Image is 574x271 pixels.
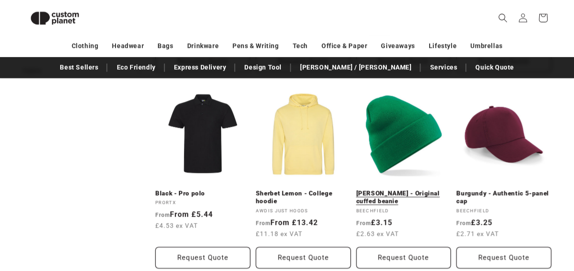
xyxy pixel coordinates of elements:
[112,38,144,54] a: Headwear
[187,38,219,54] a: Drinkware
[471,59,519,75] a: Quick Quote
[169,59,231,75] a: Express Delivery
[256,247,351,268] button: Request Quote
[72,38,99,54] a: Clothing
[232,38,279,54] a: Pens & Writing
[356,247,451,268] : Request Quote
[292,38,307,54] a: Tech
[456,189,551,205] a: Burgundy - Authentic 5-panel cap
[155,189,250,198] a: Black - Pro polo
[429,38,457,54] a: Lifestyle
[240,59,286,75] a: Design Tool
[425,59,462,75] a: Services
[295,59,416,75] a: [PERSON_NAME] / [PERSON_NAME]
[470,38,502,54] a: Umbrellas
[256,189,351,205] a: Sherbet Lemon - College hoodie
[528,227,574,271] iframe: Chat Widget
[23,4,87,32] img: Custom Planet
[55,59,103,75] a: Best Sellers
[155,247,250,268] button: Request Quote
[158,38,173,54] a: Bags
[456,247,551,268] button: Request Quote
[381,38,415,54] a: Giveaways
[112,59,160,75] a: Eco Friendly
[321,38,367,54] a: Office & Paper
[356,189,451,205] a: [PERSON_NAME] - Original cuffed beanie
[493,8,513,28] summary: Search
